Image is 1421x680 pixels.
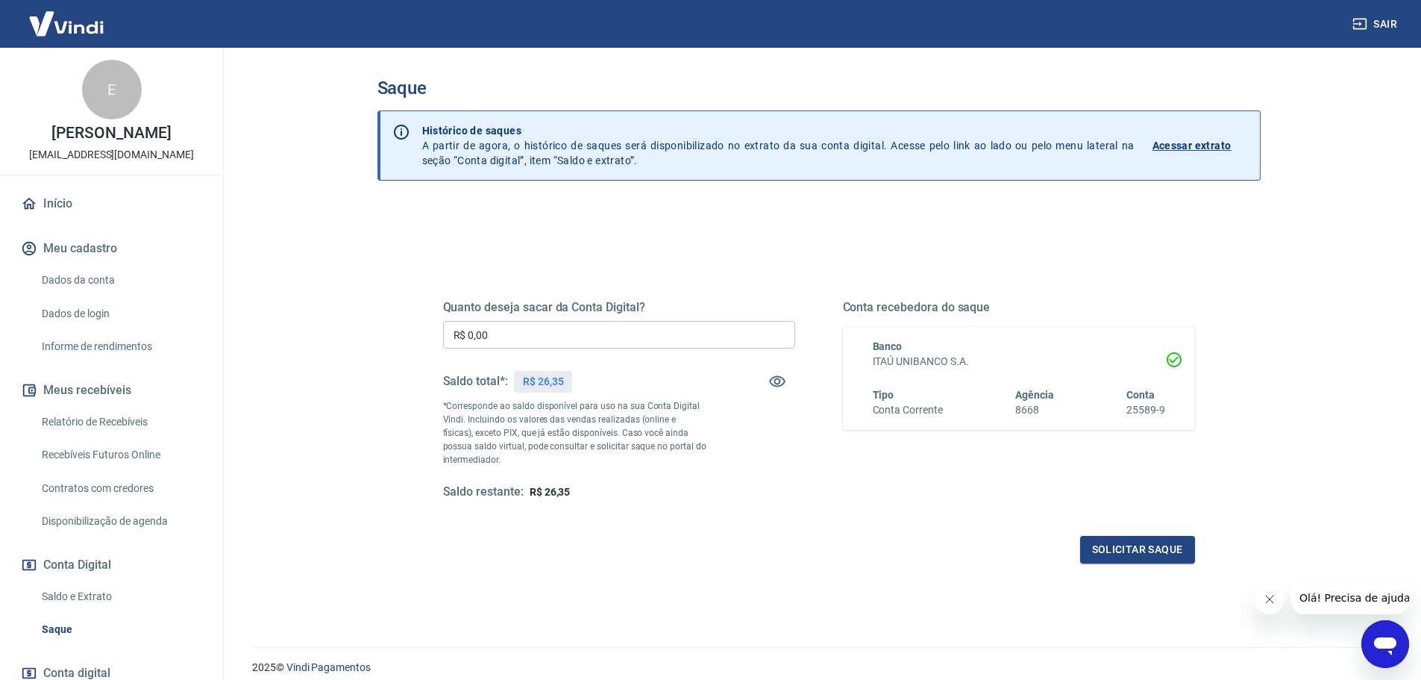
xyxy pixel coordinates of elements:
iframe: Fechar mensagem [1255,584,1284,614]
h5: Saldo total*: [443,374,508,389]
h6: 25589-9 [1126,402,1165,418]
span: Olá! Precisa de ajuda? [9,10,125,22]
a: Saldo e Extrato [36,581,205,612]
p: A partir de agora, o histórico de saques será disponibilizado no extrato da sua conta digital. Ac... [422,123,1135,168]
span: R$ 26,35 [530,486,571,498]
a: Dados de login [36,299,205,329]
p: *Corresponde ao saldo disponível para uso na sua Conta Digital Vindi. Incluindo os valores das ve... [443,399,707,467]
h6: 8668 [1015,402,1054,418]
a: Informe de rendimentos [36,331,205,362]
div: E [82,60,142,119]
h5: Quanto deseja sacar da Conta Digital? [443,300,795,315]
h5: Saldo restante: [443,484,524,500]
p: 2025 © [252,660,1385,676]
p: [EMAIL_ADDRESS][DOMAIN_NAME] [29,147,194,163]
span: Conta [1126,389,1155,401]
h6: Conta Corrente [873,402,943,418]
a: Acessar extrato [1152,123,1248,168]
h6: ITAÚ UNIBANCO S.A. [873,354,1165,369]
p: [PERSON_NAME] [51,125,171,141]
iframe: Botão para abrir a janela de mensagens [1361,620,1409,668]
a: Saque [36,614,205,645]
button: Conta Digital [18,549,205,581]
a: Dados da conta [36,265,205,296]
p: Histórico de saques [422,123,1135,138]
h3: Saque [377,78,1261,99]
button: Meus recebíveis [18,374,205,407]
span: Banco [873,340,903,352]
p: Acessar extrato [1152,138,1232,153]
a: Vindi Pagamentos [286,661,371,673]
a: Início [18,187,205,220]
h5: Conta recebedora do saque [843,300,1195,315]
span: Agência [1015,389,1054,401]
p: R$ 26,35 [523,374,564,390]
a: Recebíveis Futuros Online [36,440,205,470]
iframe: Mensagem da empresa [1290,581,1409,614]
a: Disponibilização de agenda [36,506,205,537]
a: Relatório de Recebíveis [36,407,205,437]
button: Meu cadastro [18,232,205,265]
img: Vindi [18,1,115,46]
a: Contratos com credores [36,473,205,504]
span: Tipo [873,389,894,401]
button: Sair [1349,10,1403,38]
button: Solicitar saque [1080,536,1195,564]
